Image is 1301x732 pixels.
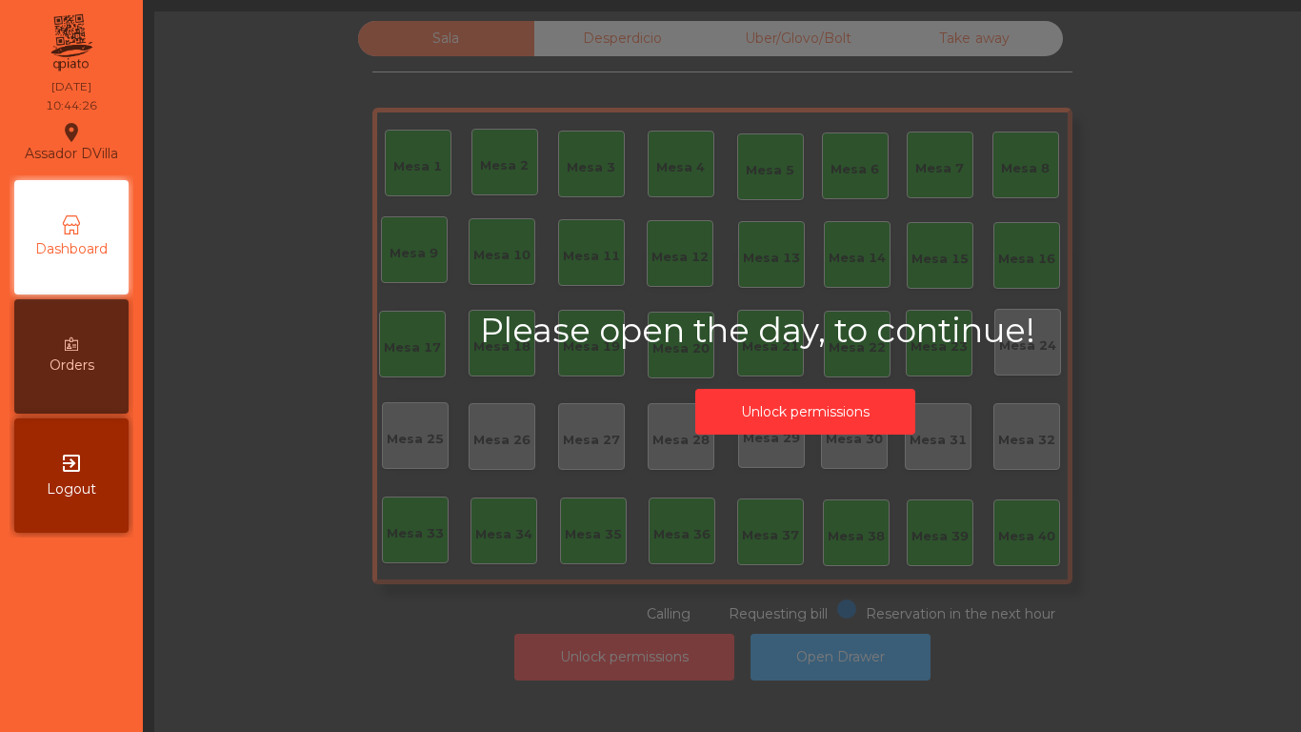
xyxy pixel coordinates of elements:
[60,121,83,144] i: location_on
[46,97,97,114] div: 10:44:26
[25,118,118,166] div: Assador DVilla
[48,10,94,76] img: qpiato
[480,311,1131,351] h2: Please open the day, to continue!
[35,239,108,259] span: Dashboard
[50,356,94,376] span: Orders
[60,452,83,475] i: exit_to_app
[695,389,915,436] button: Unlock permissions
[51,78,91,95] div: [DATE]
[47,479,96,499] span: Logout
